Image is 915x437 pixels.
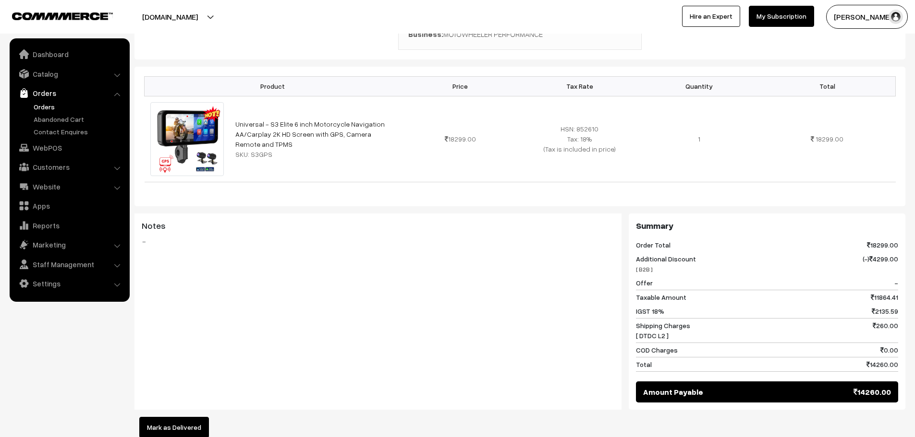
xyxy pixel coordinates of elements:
[401,76,520,96] th: Price
[445,135,476,143] span: 18299.00
[12,275,126,292] a: Settings
[12,197,126,214] a: Apps
[31,102,126,112] a: Orders
[682,6,740,27] a: Hire an Expert
[866,359,898,369] span: 14260.00
[636,345,678,355] span: COD Charges
[109,5,232,29] button: [DOMAIN_NAME]
[639,76,759,96] th: Quantity
[759,76,895,96] th: Total
[31,127,126,137] a: Contact Enquires
[636,320,690,341] span: Shipping Charges [ DTDC L2 ]
[636,359,652,369] span: Total
[867,240,898,250] span: 18299.00
[12,236,126,253] a: Marketing
[12,256,126,273] a: Staff Management
[142,221,614,231] h3: Notes
[12,178,126,195] a: Website
[863,254,898,274] span: (-) 4299.00
[636,240,671,250] span: Order Total
[643,386,703,398] span: Amount Payable
[636,221,898,231] h3: Summary
[816,135,843,143] span: 18299.00
[31,114,126,124] a: Abandoned Cart
[12,84,126,102] a: Orders
[698,135,700,143] span: 1
[235,120,385,148] a: Universal - S3 Elite 6 inch Motorcycle Navigation AA/Carplay 2K HD Screen with GPS, Camera Remote...
[12,217,126,234] a: Reports
[826,5,908,29] button: [PERSON_NAME]
[235,149,394,159] div: SKU: S3GPS
[854,386,891,398] span: 14260.00
[636,254,696,274] span: Additional Discount
[12,65,126,83] a: Catalog
[408,30,443,38] b: Business:
[520,76,639,96] th: Tax Rate
[12,46,126,63] a: Dashboard
[636,292,686,302] span: Taxable Amount
[12,139,126,156] a: WebPOS
[894,278,898,288] span: -
[880,345,898,355] span: 0.00
[12,10,96,21] a: COMMMERCE
[871,292,898,302] span: 11864.41
[636,278,653,288] span: Offer
[142,236,614,247] blockquote: -
[889,10,903,24] img: user
[636,266,653,273] span: [ B2B ]
[749,6,814,27] a: My Subscription
[12,12,113,20] img: COMMMERCE
[150,102,224,176] img: 1754923883317501673799879Untitled-design-4-cp.png
[872,306,898,316] span: 2135.59
[873,320,898,341] span: 260.00
[12,158,126,176] a: Customers
[145,76,401,96] th: Product
[636,306,664,316] span: IGST 18%
[544,125,616,153] span: HSN: 852610 Tax: 18% (Tax is included in price)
